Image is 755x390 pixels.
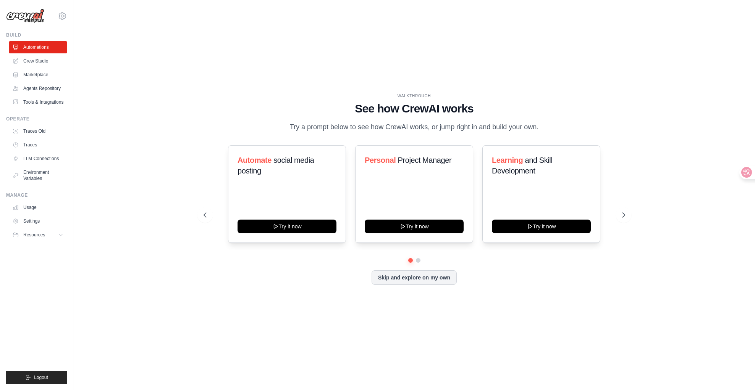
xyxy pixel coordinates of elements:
a: Marketplace [9,69,67,81]
a: Tools & Integrations [9,96,67,108]
button: Resources [9,229,67,241]
a: Traces [9,139,67,151]
button: Logout [6,371,67,384]
img: Logo [6,9,44,23]
span: social media posting [238,156,314,175]
span: Learning [492,156,523,164]
span: Automate [238,156,272,164]
a: Traces Old [9,125,67,137]
button: Try it now [365,220,464,233]
div: Operate [6,116,67,122]
a: Automations [9,41,67,53]
a: Agents Repository [9,82,67,95]
p: Try a prompt below to see how CrewAI works, or jump right in and build your own. [286,122,543,133]
span: Resources [23,232,45,238]
div: Manage [6,192,67,198]
span: Project Manager [398,156,451,164]
div: WALKTHROUGH [204,93,625,99]
div: Build [6,32,67,38]
a: Settings [9,215,67,227]
button: Skip and explore on my own [372,270,457,285]
a: LLM Connections [9,152,67,165]
button: Try it now [492,220,591,233]
span: and Skill Development [492,156,552,175]
a: Usage [9,201,67,213]
h1: See how CrewAI works [204,102,625,116]
span: Logout [34,374,48,380]
a: Environment Variables [9,166,67,185]
a: Crew Studio [9,55,67,67]
button: Try it now [238,220,336,233]
span: Personal [365,156,396,164]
